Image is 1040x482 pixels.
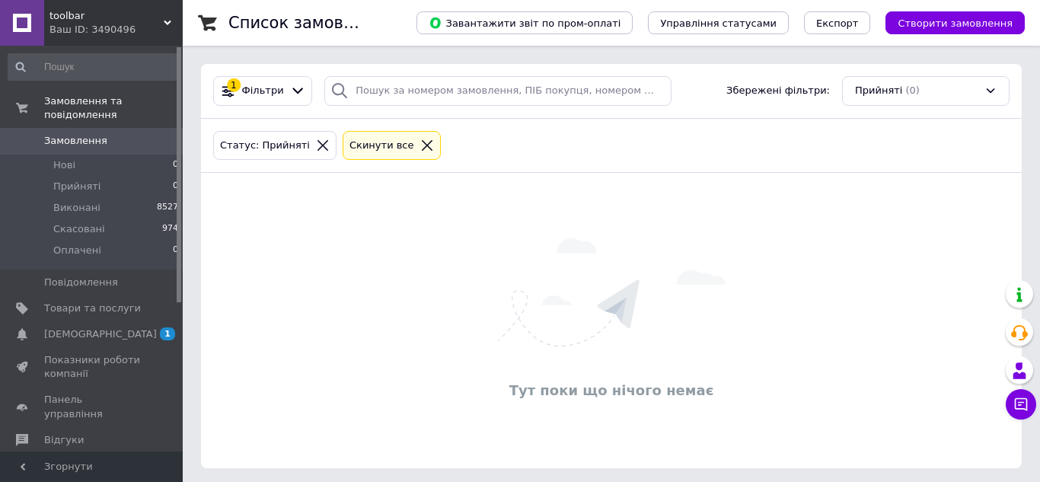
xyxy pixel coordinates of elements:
span: 974 [162,222,178,236]
input: Пошук за номером замовлення, ПІБ покупця, номером телефону, Email, номером накладної [324,76,672,106]
span: Управління статусами [660,18,777,29]
span: Показники роботи компанії [44,353,141,381]
span: Скасовані [53,222,105,236]
span: Замовлення та повідомлення [44,94,183,122]
input: Пошук [8,53,180,81]
span: Оплачені [53,244,101,257]
button: Експорт [804,11,871,34]
span: Завантажити звіт по пром-оплаті [429,16,620,30]
span: [DEMOGRAPHIC_DATA] [44,327,157,341]
button: Чат з покупцем [1006,389,1036,420]
span: Виконані [53,201,100,215]
a: Створити замовлення [870,17,1025,28]
button: Завантажити звіт по пром-оплаті [416,11,633,34]
button: Управління статусами [648,11,789,34]
span: Товари та послуги [44,302,141,315]
span: 0 [173,158,178,172]
span: (0) [905,85,919,96]
h1: Список замовлень [228,14,383,32]
span: Замовлення [44,134,107,148]
div: Тут поки що нічого немає [209,381,1014,400]
span: Повідомлення [44,276,118,289]
span: 0 [173,244,178,257]
span: 8527 [157,201,178,215]
span: Збережені фільтри: [726,84,830,98]
div: Cкинути все [346,138,417,154]
div: Статус: Прийняті [217,138,313,154]
span: Панель управління [44,393,141,420]
span: Прийняті [53,180,100,193]
span: toolbar [49,9,164,23]
span: Фільтри [242,84,284,98]
span: Створити замовлення [898,18,1013,29]
span: Нові [53,158,75,172]
span: 1 [160,327,175,340]
span: 0 [173,180,178,193]
span: Відгуки [44,433,84,447]
div: Ваш ID: 3490496 [49,23,183,37]
button: Створити замовлення [885,11,1025,34]
div: 1 [227,78,241,92]
span: Експорт [816,18,859,29]
span: Прийняті [855,84,902,98]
